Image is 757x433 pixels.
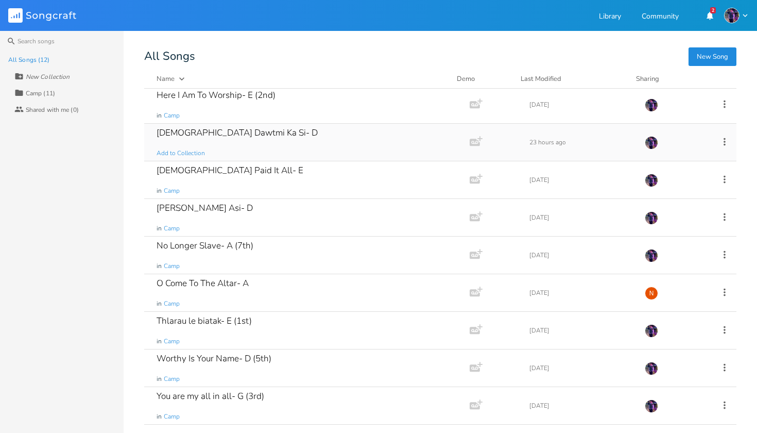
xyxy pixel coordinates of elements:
div: New Collection [26,74,70,80]
img: ngunthalian100 [645,324,658,338]
div: [DATE] [529,365,632,371]
div: Camp (11) [26,90,55,96]
span: in [157,299,162,308]
div: ngunthalian100 [645,287,658,300]
img: ngunthalian100 [645,136,658,149]
div: All Songs [144,52,736,61]
div: [DATE] [529,403,632,409]
button: New Song [689,47,736,66]
img: ngunthalian100 [645,98,658,112]
div: Last Modified [521,74,561,84]
span: Camp [164,375,180,384]
span: Add to Collection [157,149,205,158]
span: in [157,224,162,233]
span: in [157,375,162,384]
span: in [157,412,162,421]
div: Demo [457,74,508,84]
img: ngunthalian100 [645,211,658,225]
div: [DEMOGRAPHIC_DATA] Paid It All- E [157,166,303,175]
div: [DATE] [529,214,632,221]
div: Sharing [636,74,698,84]
span: Camp [164,224,180,233]
div: You are my all in all- G (3rd) [157,392,264,401]
a: Community [642,13,679,22]
button: Name [157,74,444,84]
div: [DEMOGRAPHIC_DATA] Dawtmi Ka Si- D [157,128,318,137]
img: ngunthalian100 [645,249,658,262]
a: Library [599,13,621,22]
div: Thlarau le biatak- E (1st) [157,317,252,325]
div: Shared with me (0) [26,107,79,113]
span: Camp [164,412,180,421]
span: in [157,337,162,346]
button: 2 [699,6,720,25]
div: 2 [710,7,716,13]
button: Last Modified [521,74,624,84]
div: Here I Am To Worship- E (2nd) [157,91,276,99]
img: ngunthalian100 [645,362,658,375]
span: in [157,262,162,271]
div: [DATE] [529,102,632,108]
img: ngunthalian100 [645,399,658,413]
div: [DATE] [529,290,632,296]
span: Camp [164,111,180,120]
span: Camp [164,337,180,346]
img: ngunthalian100 [645,174,658,187]
div: Worthy Is Your Name- D (5th) [157,354,271,363]
div: [DATE] [529,177,632,183]
div: All Songs (12) [8,57,49,63]
div: O Come To The Altar- A [157,279,249,288]
span: in [157,187,162,195]
span: Camp [164,299,180,308]
img: ngunthalian100 [724,8,739,23]
span: Camp [164,262,180,271]
div: 23 hours ago [529,139,632,145]
div: [DATE] [529,252,632,258]
div: [DATE] [529,327,632,334]
div: [PERSON_NAME] Asi- D [157,204,253,212]
span: in [157,111,162,120]
div: No Longer Slave- A (7th) [157,241,253,250]
div: Name [157,74,175,84]
span: Camp [164,187,180,195]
